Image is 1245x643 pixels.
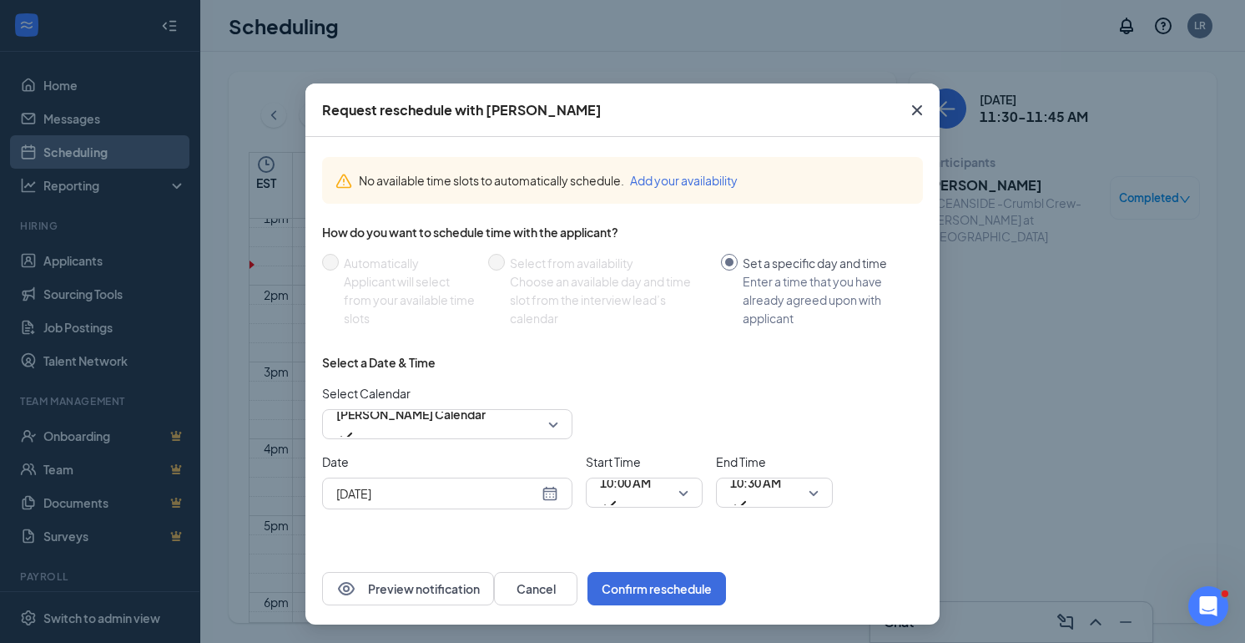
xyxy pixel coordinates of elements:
button: Confirm reschedule [587,572,726,605]
div: Select a Date & Time [322,354,436,371]
div: Applicant will select from your available time slots [344,272,475,327]
div: Choose an available day and time slot from the interview lead’s calendar [510,272,708,327]
span: 10:00 AM [600,470,651,495]
div: Enter a time that you have already agreed upon with applicant [743,272,910,327]
iframe: Intercom live chat [1188,586,1228,626]
svg: Checkmark [336,427,356,447]
svg: Warning [335,173,352,190]
button: Close [895,84,940,137]
svg: Cross [907,100,927,120]
svg: Checkmark [600,495,620,515]
span: [PERSON_NAME] Calendar [336,402,486,427]
span: 10:30 AM [730,470,781,495]
span: Start Time [586,453,703,471]
span: Select Calendar [322,384,572,403]
div: Set a specific day and time [743,254,910,272]
button: Cancel [494,572,577,605]
div: Request reschedule with [PERSON_NAME] [322,101,602,119]
input: Aug 27, 2025 [336,484,538,503]
div: How do you want to schedule time with the applicant? [322,224,923,240]
svg: Eye [336,579,356,599]
div: Select from availability [510,254,708,272]
svg: Checkmark [730,495,750,515]
div: No available time slots to automatically schedule. [359,171,910,190]
div: Automatically [344,254,475,272]
button: Add your availability [630,171,738,190]
span: End Time [716,453,833,471]
span: Date [322,453,572,471]
button: EyePreview notification [322,572,494,605]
